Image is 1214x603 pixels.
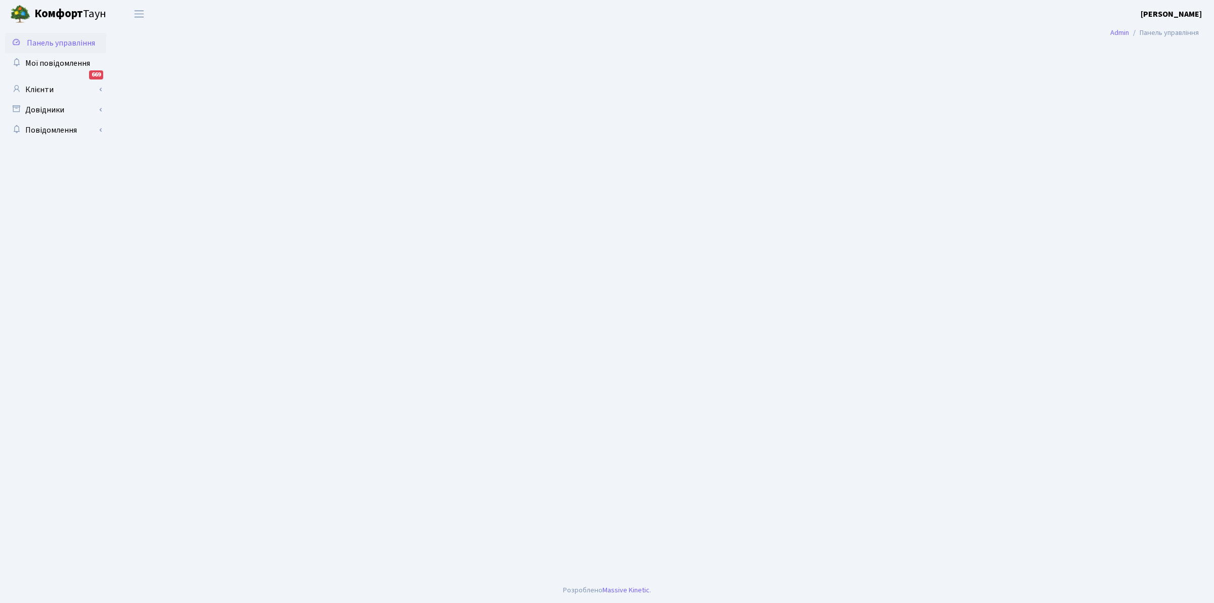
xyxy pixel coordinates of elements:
span: Таун [34,6,106,23]
a: Клієнти [5,79,106,100]
li: Панель управління [1129,27,1199,38]
a: Massive Kinetic [602,585,649,595]
b: [PERSON_NAME] [1141,9,1202,20]
a: Admin [1110,27,1129,38]
img: logo.png [10,4,30,24]
a: Мої повідомлення669 [5,53,106,73]
a: Повідомлення [5,120,106,140]
a: Довідники [5,100,106,120]
a: [PERSON_NAME] [1141,8,1202,20]
div: Розроблено . [563,585,651,596]
a: Панель управління [5,33,106,53]
nav: breadcrumb [1095,22,1214,44]
span: Панель управління [27,37,95,49]
div: 669 [89,70,103,79]
button: Переключити навігацію [126,6,152,22]
span: Мої повідомлення [25,58,90,69]
b: Комфорт [34,6,83,22]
